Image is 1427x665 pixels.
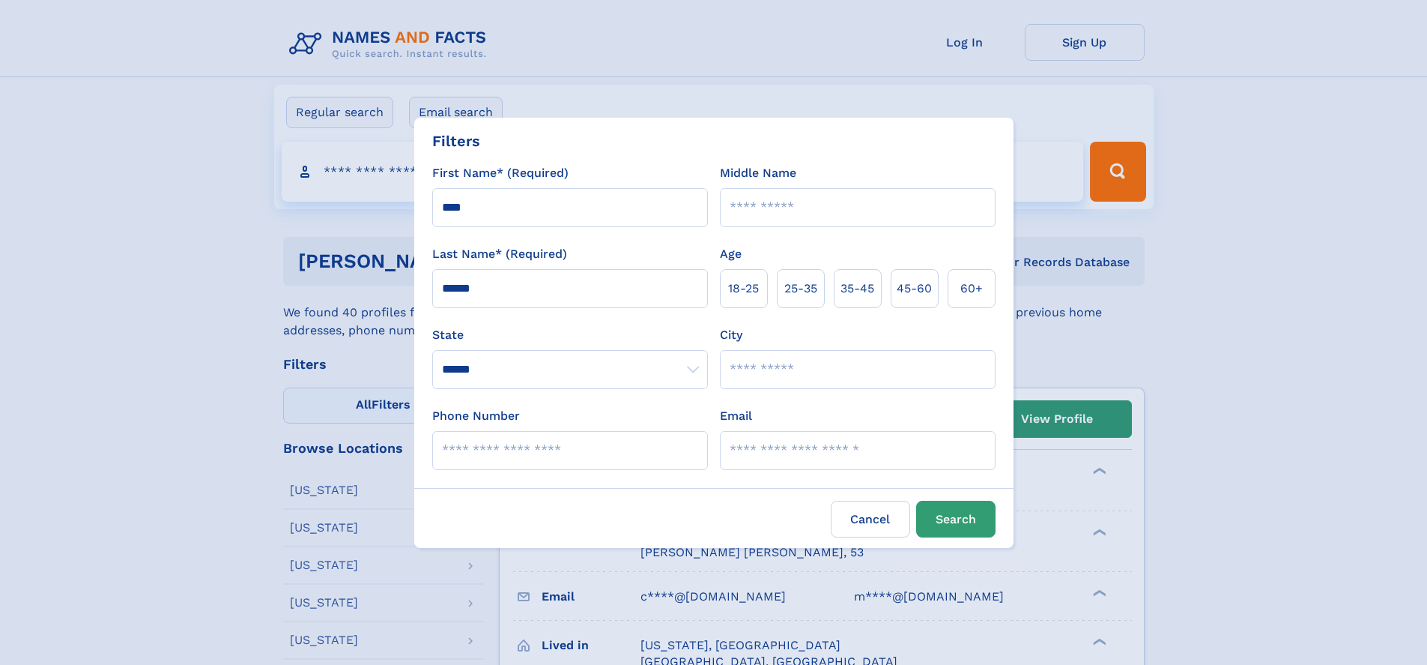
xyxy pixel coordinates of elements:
[897,280,932,298] span: 45‑60
[432,245,567,263] label: Last Name* (Required)
[728,280,759,298] span: 18‑25
[840,280,874,298] span: 35‑45
[916,501,996,538] button: Search
[960,280,983,298] span: 60+
[432,164,569,182] label: First Name* (Required)
[720,164,796,182] label: Middle Name
[432,407,520,425] label: Phone Number
[720,407,752,425] label: Email
[432,326,708,344] label: State
[784,280,817,298] span: 25‑35
[720,326,742,344] label: City
[831,501,910,538] label: Cancel
[720,245,742,263] label: Age
[432,130,480,152] div: Filters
